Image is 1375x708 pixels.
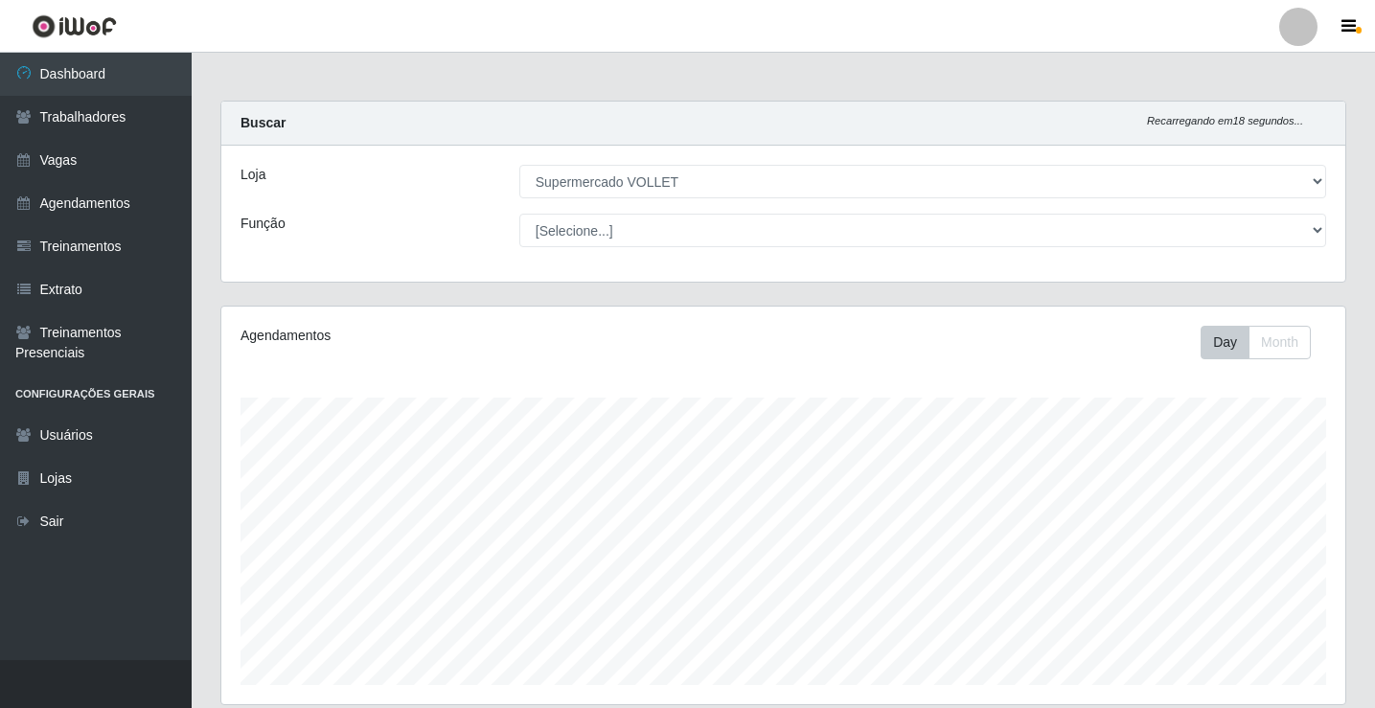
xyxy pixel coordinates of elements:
[32,14,117,38] img: CoreUI Logo
[1147,115,1303,126] i: Recarregando em 18 segundos...
[241,214,286,234] label: Função
[241,115,286,130] strong: Buscar
[1201,326,1249,359] button: Day
[241,165,265,185] label: Loja
[1201,326,1326,359] div: Toolbar with button groups
[1201,326,1311,359] div: First group
[241,326,676,346] div: Agendamentos
[1249,326,1311,359] button: Month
